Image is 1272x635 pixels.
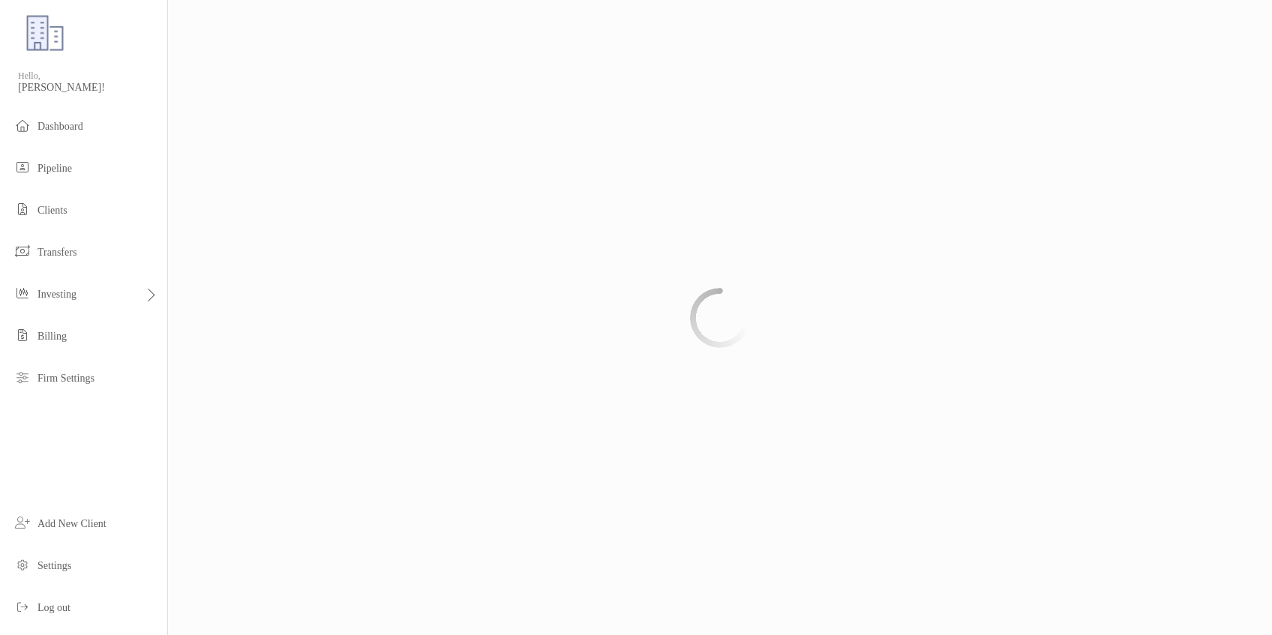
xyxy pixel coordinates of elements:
span: Log out [37,602,70,613]
span: Settings [37,560,71,571]
img: add_new_client icon [13,514,31,532]
span: Clients [37,205,67,216]
span: [PERSON_NAME]! [18,82,158,94]
img: clients icon [13,200,31,218]
img: pipeline icon [13,158,31,176]
span: Dashboard [37,121,83,132]
img: logout icon [13,598,31,616]
img: settings icon [13,556,31,574]
img: investing icon [13,284,31,302]
img: firm-settings icon [13,368,31,386]
img: transfers icon [13,242,31,260]
img: Zoe Logo [18,6,72,60]
span: Firm Settings [37,373,94,384]
span: Add New Client [37,518,106,529]
span: Transfers [37,247,76,258]
img: dashboard icon [13,116,31,134]
span: Investing [37,289,76,300]
span: Billing [37,331,67,342]
img: billing icon [13,326,31,344]
span: Pipeline [37,163,72,174]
